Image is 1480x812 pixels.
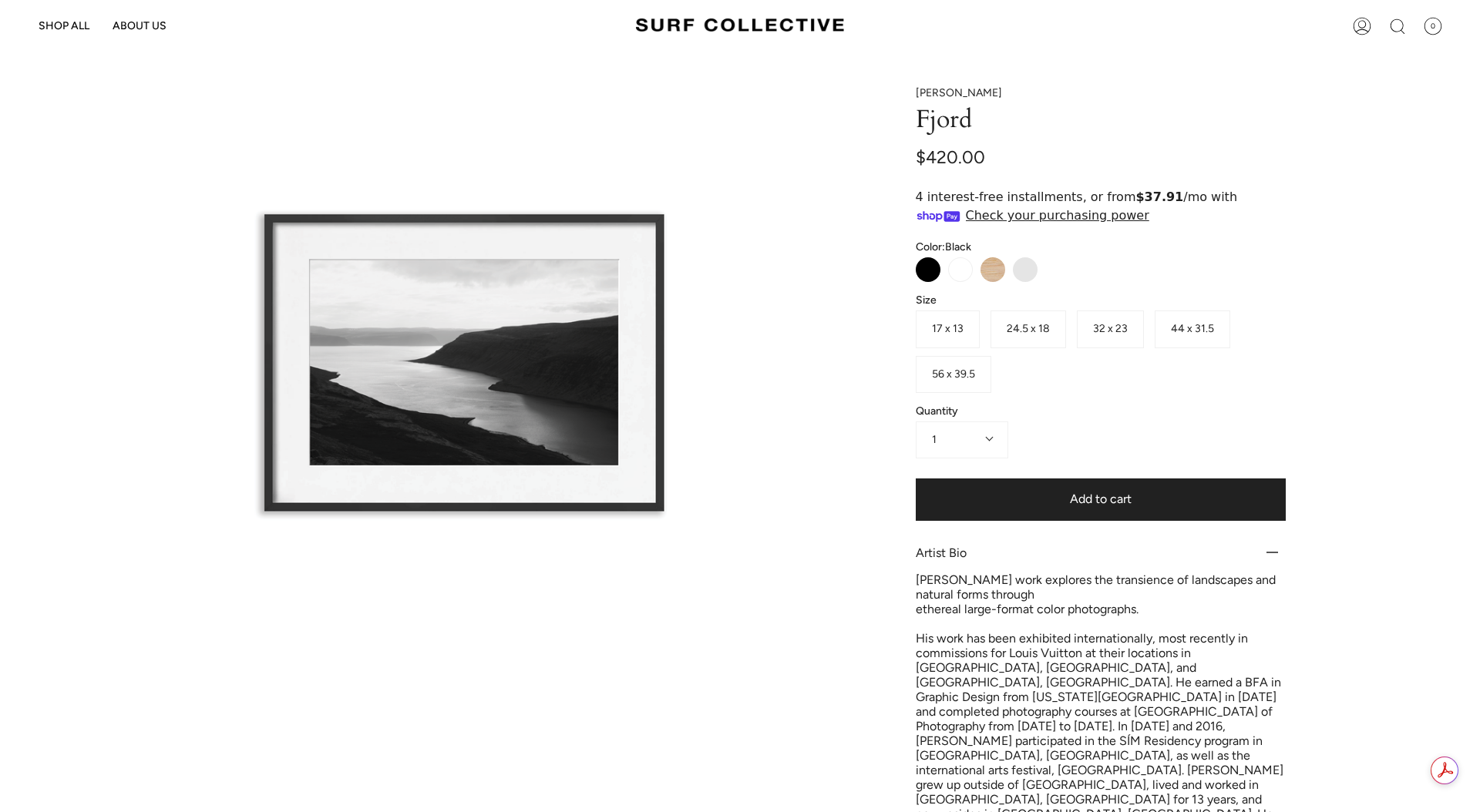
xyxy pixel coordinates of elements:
[916,602,1139,616] span: ethereal large-format color photographs.
[916,421,1008,458] button: 1
[916,294,941,307] span: Size
[945,240,971,253] span: Black
[916,105,1232,135] h1: Fjord
[916,572,1276,602] span: [PERSON_NAME] work explores the transience of landscapes and natural forms through
[916,146,985,168] span: $420.00
[1007,322,1050,335] span: 24.5 x 18
[932,367,975,381] span: 56 x 39.5
[916,240,976,253] span: Color:
[1171,322,1214,335] span: 44 x 31.5
[916,532,1286,572] p: Artist Bio
[916,478,1286,521] button: Add to cart
[1424,17,1442,35] span: 0
[1093,322,1128,335] span: 32 x 23
[113,19,166,32] span: ABOUT US
[1070,490,1132,508] span: Add to cart
[916,86,1002,99] a: [PERSON_NAME]
[39,19,89,32] span: SHOP ALL
[636,12,844,40] img: Surf Collective
[932,322,964,335] span: 17 x 13
[916,404,1286,418] span: Quantity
